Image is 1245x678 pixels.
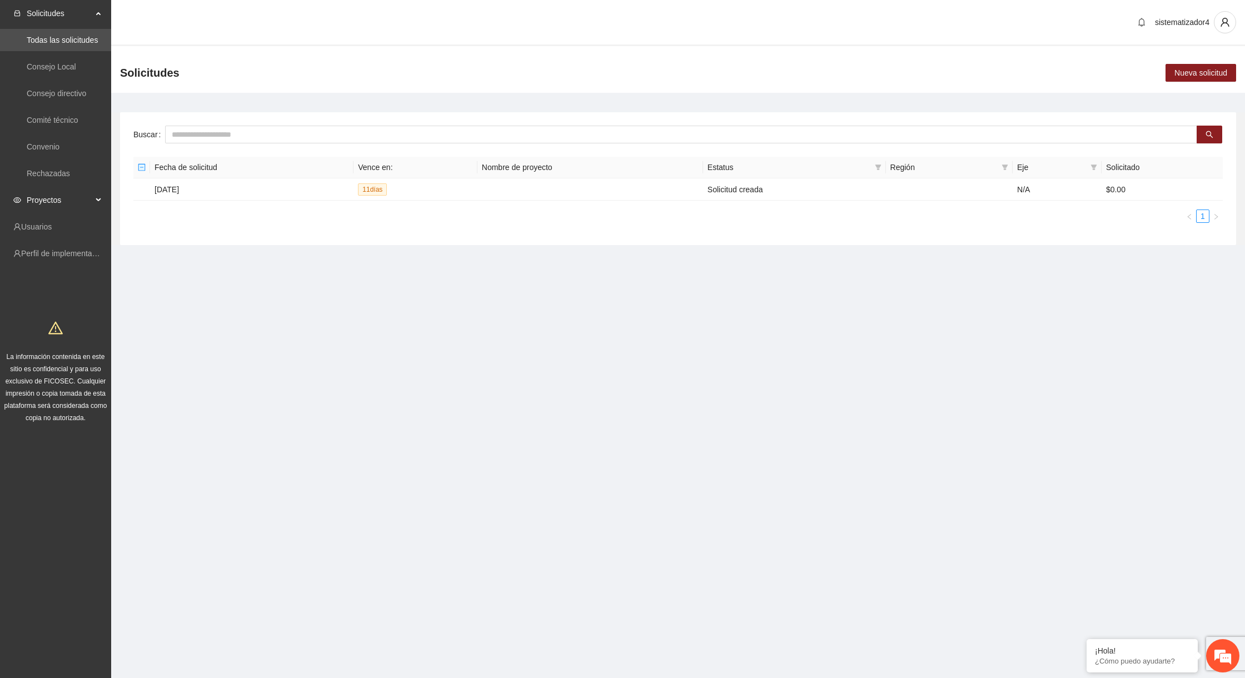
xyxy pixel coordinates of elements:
a: Consejo Local [27,62,76,71]
span: right [1213,213,1219,220]
li: 1 [1196,210,1209,223]
span: inbox [13,9,21,17]
th: Fecha de solicitud [150,157,353,178]
td: Solicitud creada [703,178,886,201]
span: warning [48,321,63,335]
button: right [1209,210,1223,223]
span: Solicitudes [27,2,92,24]
a: Comité técnico [27,116,78,124]
span: Nueva solicitud [1174,67,1227,79]
span: filter [873,159,884,176]
a: Rechazadas [27,169,70,178]
button: bell [1133,13,1151,31]
td: $0.00 [1102,178,1223,201]
p: ¿Cómo puedo ayudarte? [1095,657,1189,665]
span: bell [1133,18,1150,27]
span: Solicitudes [120,64,180,82]
span: La información contenida en este sitio es confidencial y para uso exclusivo de FICOSEC. Cualquier... [4,353,107,422]
button: user [1214,11,1236,33]
span: Estatus [708,161,870,173]
span: minus-square [138,163,146,171]
a: Usuarios [21,222,52,231]
span: filter [875,164,882,171]
span: filter [999,159,1010,176]
span: filter [1002,164,1008,171]
button: Nueva solicitud [1166,64,1236,82]
th: Nombre de proyecto [477,157,703,178]
li: Previous Page [1183,210,1196,223]
button: search [1197,126,1222,143]
span: filter [1090,164,1097,171]
th: Vence en: [353,157,477,178]
td: N/A [1013,178,1102,201]
span: search [1206,131,1213,139]
span: user [1214,17,1236,27]
div: ¡Hola! [1095,646,1189,655]
button: left [1183,210,1196,223]
a: 1 [1197,210,1209,222]
label: Buscar [133,126,165,143]
td: [DATE] [150,178,353,201]
a: Perfil de implementadora [21,249,108,258]
a: Convenio [27,142,59,151]
span: Eje [1017,161,1086,173]
a: Todas las solicitudes [27,36,98,44]
span: Proyectos [27,189,92,211]
span: sistematizador4 [1155,18,1209,27]
li: Next Page [1209,210,1223,223]
span: left [1186,213,1193,220]
span: filter [1088,159,1099,176]
span: eye [13,196,21,204]
span: 11 día s [358,183,387,196]
span: Región [890,161,997,173]
th: Solicitado [1102,157,1223,178]
a: Consejo directivo [27,89,86,98]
